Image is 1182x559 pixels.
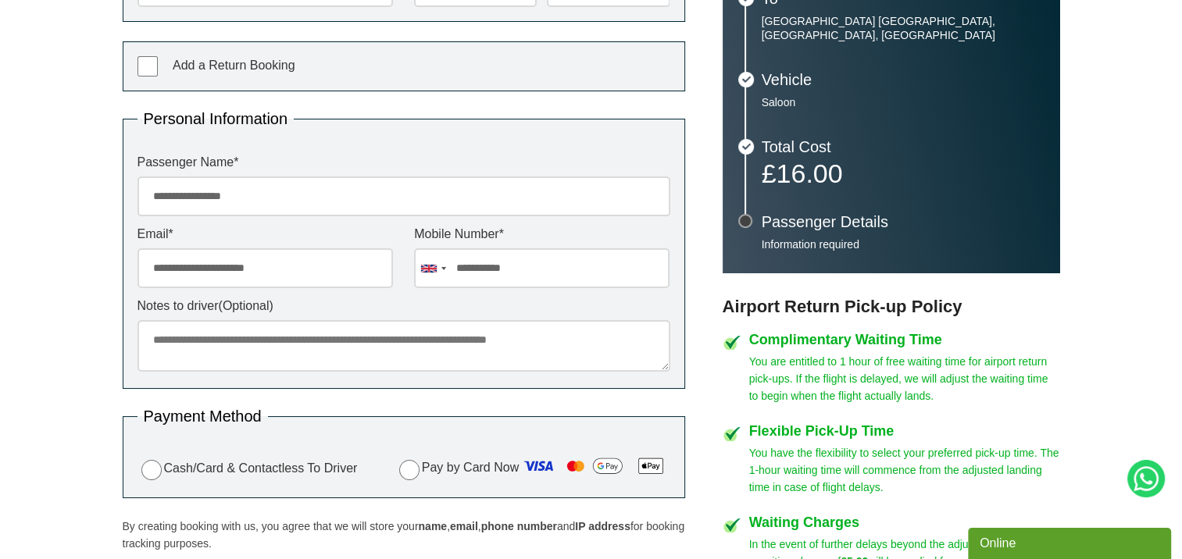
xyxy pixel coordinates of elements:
h4: Flexible Pick-Up Time [749,424,1060,438]
label: Notes to driver [137,300,670,312]
span: 16.00 [776,158,842,188]
h3: Total Cost [762,139,1045,155]
span: Add a Return Booking [173,59,295,72]
iframe: chat widget [968,525,1174,559]
legend: Payment Method [137,408,268,424]
span: (Optional) [219,299,273,312]
label: Email [137,228,393,240]
strong: phone number [481,520,557,532]
input: Add a Return Booking [137,56,158,77]
label: Pay by Card Now [395,454,670,483]
p: Saloon [762,95,1045,109]
strong: IP address [575,520,630,532]
label: Cash/Card & Contactless To Driver [137,458,358,480]
h3: Passenger Details [762,214,1045,230]
legend: Personal Information [137,111,295,126]
p: [GEOGRAPHIC_DATA] [GEOGRAPHIC_DATA], [GEOGRAPHIC_DATA], [GEOGRAPHIC_DATA] [762,14,1045,42]
h4: Complimentary Waiting Time [749,333,1060,347]
p: Information required [762,237,1045,251]
p: You are entitled to 1 hour of free waiting time for airport return pick-ups. If the flight is del... [749,353,1060,404]
div: United Kingdom: +44 [415,249,451,287]
p: You have the flexibility to select your preferred pick-up time. The 1-hour waiting time will comm... [749,444,1060,496]
h3: Airport Return Pick-up Policy [723,297,1060,317]
input: Cash/Card & Contactless To Driver [141,460,162,480]
input: Pay by Card Now [399,460,420,480]
strong: name [418,520,447,532]
strong: email [450,520,478,532]
label: Mobile Number [414,228,670,240]
h4: Waiting Charges [749,515,1060,529]
h3: Vehicle [762,72,1045,87]
label: Passenger Name [137,156,670,169]
p: £ [762,162,1045,184]
p: By creating booking with us, you agree that we will store your , , and for booking tracking purpo... [123,518,685,552]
